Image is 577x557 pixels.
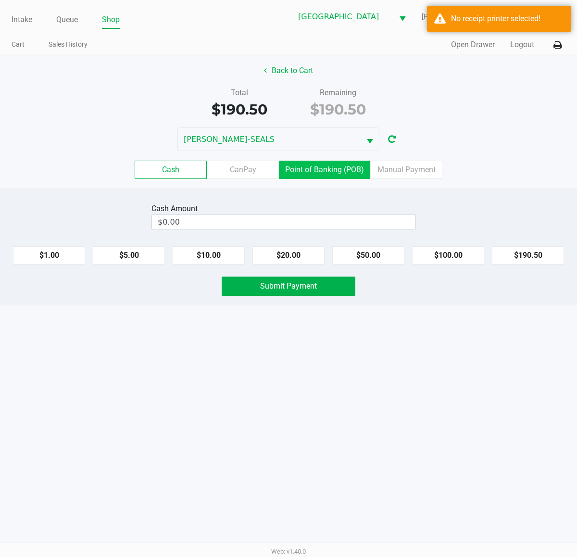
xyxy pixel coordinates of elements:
[184,134,355,145] span: [PERSON_NAME]-SEALS
[12,38,25,51] a: Cart
[135,161,207,179] label: Cash
[56,13,78,26] a: Queue
[197,99,281,120] div: $190.50
[258,62,319,80] button: Back to Cart
[13,246,85,265] button: $1.00
[252,246,325,265] button: $20.00
[222,277,355,296] button: Submit Payment
[451,13,564,25] div: No receipt printer selected!
[510,39,534,51] button: Logout
[93,246,165,265] button: $5.00
[197,87,281,99] div: Total
[271,548,306,555] span: Web: v1.40.0
[332,246,404,265] button: $50.00
[492,246,564,265] button: $190.50
[279,161,370,179] label: Point of Banking (POB)
[412,246,484,265] button: $100.00
[451,39,495,51] button: Open Drawer
[49,38,88,51] a: Sales History
[173,246,245,265] button: $10.00
[298,11,388,23] span: [GEOGRAPHIC_DATA]
[151,203,201,215] div: Cash Amount
[296,99,380,120] div: $190.50
[12,13,32,26] a: Intake
[102,13,120,26] a: Shop
[361,128,379,151] button: Select
[260,281,317,291] span: Submit Payment
[370,161,442,179] label: Manual Payment
[422,12,514,22] span: [PERSON_NAME]-SEALS
[393,5,412,28] button: Select
[207,161,279,179] label: CanPay
[296,87,380,99] div: Remaining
